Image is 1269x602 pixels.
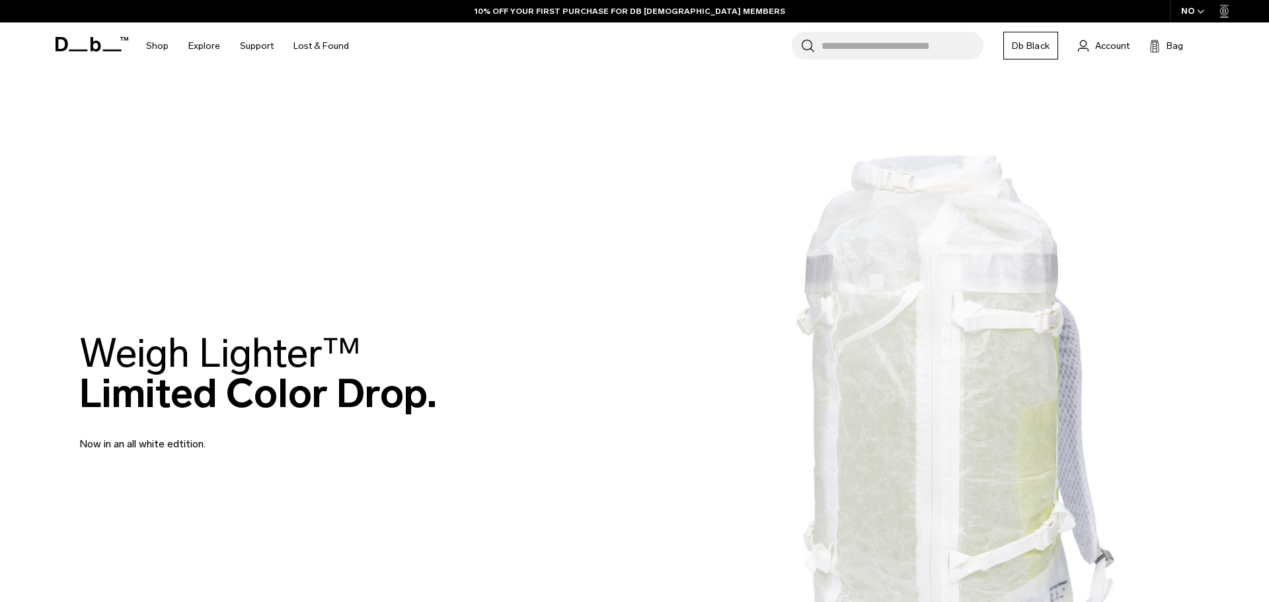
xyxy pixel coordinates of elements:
span: Weigh Lighter™ [79,329,361,377]
p: Now in an all white edtition. [79,420,397,452]
a: 10% OFF YOUR FIRST PURCHASE FOR DB [DEMOGRAPHIC_DATA] MEMBERS [475,5,785,17]
a: Explore [188,22,220,69]
a: Lost & Found [293,22,349,69]
a: Support [240,22,274,69]
h2: Limited Color Drop. [79,333,437,414]
span: Account [1095,39,1130,53]
a: Db Black [1003,32,1058,59]
a: Shop [146,22,169,69]
nav: Main Navigation [136,22,359,69]
span: Bag [1167,39,1183,53]
a: Account [1078,38,1130,54]
button: Bag [1149,38,1183,54]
